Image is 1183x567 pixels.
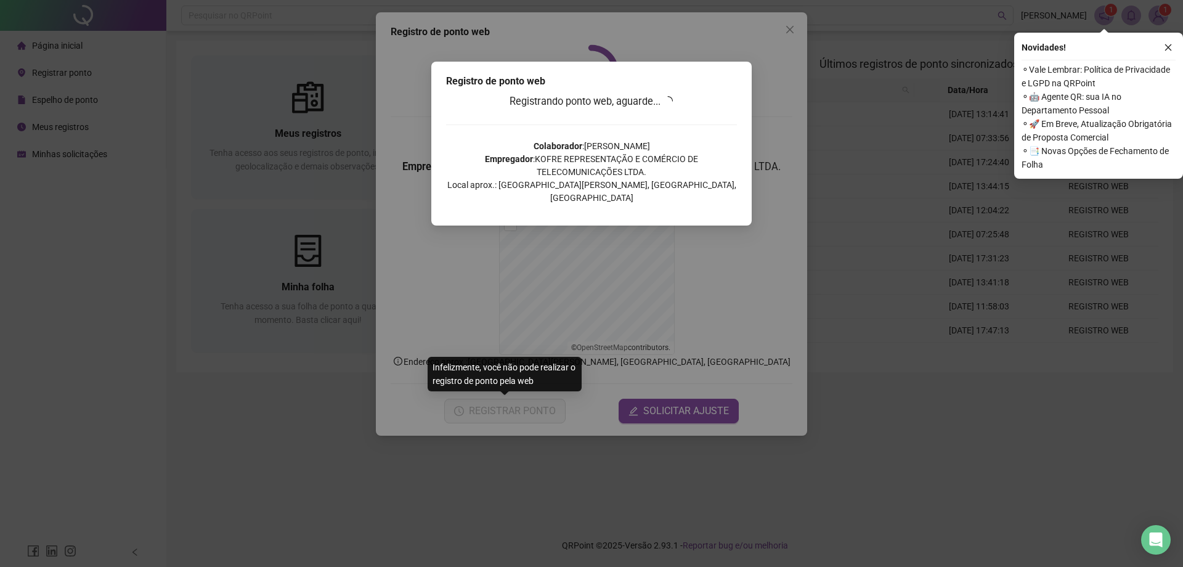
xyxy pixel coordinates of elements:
[446,94,737,110] h3: Registrando ponto web, aguarde...
[1022,90,1176,117] span: ⚬ 🤖 Agente QR: sua IA no Departamento Pessoal
[1022,41,1066,54] span: Novidades !
[662,95,675,108] span: loading
[1164,43,1173,52] span: close
[446,140,737,205] p: : [PERSON_NAME] : KOFRE REPRESENTAÇÃO E COMÉRCIO DE TELECOMUNICAÇÕES LTDA. Local aprox.: [GEOGRAP...
[1022,144,1176,171] span: ⚬ 📑 Novas Opções de Fechamento de Folha
[446,74,737,89] div: Registro de ponto web
[485,154,533,164] strong: Empregador
[1022,63,1176,90] span: ⚬ Vale Lembrar: Política de Privacidade e LGPD na QRPoint
[534,141,582,151] strong: Colaborador
[428,357,582,391] div: Infelizmente, você não pode realizar o registro de ponto pela web
[1141,525,1171,555] div: Open Intercom Messenger
[1022,117,1176,144] span: ⚬ 🚀 Em Breve, Atualização Obrigatória de Proposta Comercial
